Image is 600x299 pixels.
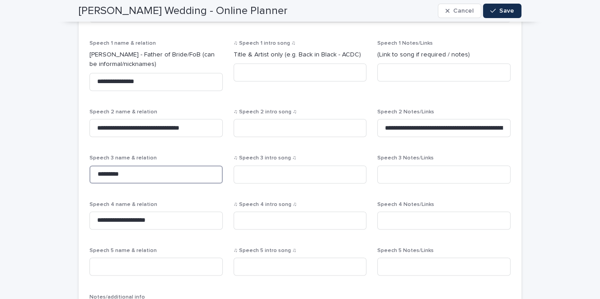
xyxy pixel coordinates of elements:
[234,109,297,115] span: ♫ Speech 2 intro song ♫
[89,109,157,115] span: Speech 2 name & relation
[79,5,287,18] h2: [PERSON_NAME] Wedding - Online Planner
[234,155,296,161] span: ♫ Speech 3 intro song ♫
[89,202,157,207] span: Speech 4 name & relation
[377,155,434,161] span: Speech 3 Notes/Links
[234,41,295,46] span: ♫ Speech 1 intro song ♫
[377,50,511,60] p: (Link to song if required / notes)
[438,4,481,18] button: Cancel
[453,8,473,14] span: Cancel
[377,202,434,207] span: Speech 4 Notes/Links
[234,50,367,60] p: Title & Artist only (e.g. Back in Black - ACDC)
[377,248,434,253] span: Speech 5 Notes/Links
[234,248,296,253] span: ♫ Speech 5 intro song ♫
[377,109,434,115] span: Speech 2 Notes/Links
[377,41,433,46] span: Speech 1 Notes/Links
[483,4,521,18] button: Save
[89,50,223,69] p: [PERSON_NAME] - Father of Bride/FoB (can be informal/nicknames)
[89,248,157,253] span: Speech 5 name & relation
[89,155,157,161] span: Speech 3 name & relation
[234,202,297,207] span: ♫ Speech 4 intro song ♫
[89,41,156,46] span: Speech 1 name & relation
[499,8,514,14] span: Save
